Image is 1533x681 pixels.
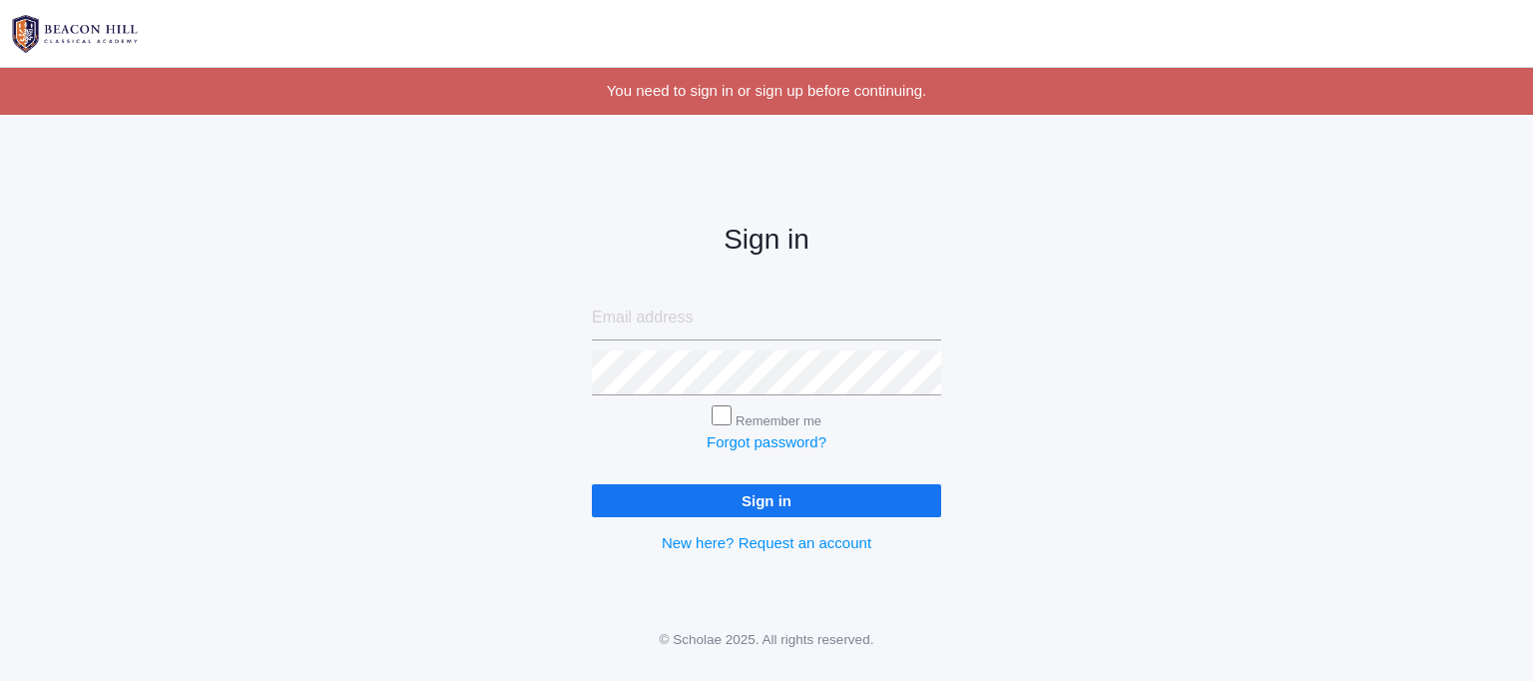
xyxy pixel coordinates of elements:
[662,534,871,551] a: New here? Request an account
[592,225,941,256] h2: Sign in
[592,296,941,340] input: Email address
[592,484,941,517] input: Sign in
[736,413,821,428] label: Remember me
[707,433,826,450] a: Forgot password?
